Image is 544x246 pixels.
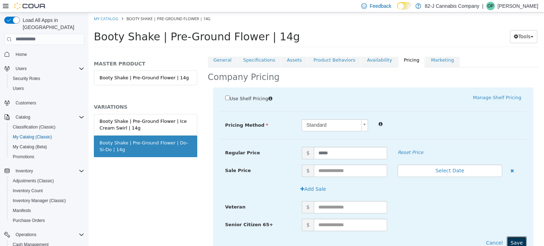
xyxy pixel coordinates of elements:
a: Booty Shake | Pre-Ground Flower | 14g [5,58,109,73]
em: Reset Price [309,137,335,143]
a: Classification (Classic) [10,123,58,131]
span: $ [213,189,225,201]
span: Senior Citizen 65+ [137,210,185,215]
span: $ [213,206,225,219]
button: Catalog [1,112,87,122]
button: Inventory [1,166,87,176]
span: Customers [16,100,36,106]
button: Operations [13,230,39,239]
span: Users [13,64,84,73]
button: My Catalog (Beta) [7,142,87,152]
span: Use Shelf Pricing [141,84,180,89]
span: Home [16,52,27,57]
span: $ [213,152,225,165]
button: Users [13,64,29,73]
button: Save [418,224,438,237]
span: Users [16,66,27,71]
span: Catalog [16,114,30,120]
button: Users [1,64,87,74]
button: Catalog [13,113,33,121]
span: Purchase Orders [13,218,45,223]
h5: MASTER PRODUCT [5,48,109,55]
span: Classification (Classic) [13,124,56,130]
h2: Company Pricing [119,59,191,70]
span: Veteran [137,192,157,197]
span: Users [10,84,84,93]
span: Pricing Method [137,110,180,115]
span: Classification (Classic) [10,123,84,131]
a: Users [10,84,27,93]
button: Add Sale [208,170,242,183]
a: Assets [193,40,219,55]
div: Omar Price [486,2,495,10]
a: Adjustments (Classic) [10,177,57,185]
span: Feedback [370,2,391,10]
a: My Catalog (Beta) [10,143,50,151]
span: Purchase Orders [10,216,84,225]
span: Manifests [10,206,84,215]
span: Customers [13,98,84,107]
a: Manifests [10,206,34,215]
span: Standard [214,107,270,119]
a: My Catalog (Classic) [10,133,55,141]
span: Security Roles [10,74,84,83]
span: Catalog [13,113,84,121]
span: Adjustments (Classic) [10,177,84,185]
button: Security Roles [7,74,87,84]
button: Tools [421,18,449,31]
button: Cancel [393,224,418,237]
span: Inventory [13,167,84,175]
button: Promotions [7,152,87,162]
button: Purchase Orders [7,216,87,225]
a: Promotions [10,153,37,161]
button: Inventory [13,167,36,175]
p: [PERSON_NAME] [498,2,538,10]
span: Promotions [10,153,84,161]
a: Customers [13,99,39,107]
span: Users [13,86,24,91]
a: My Catalog [5,4,30,9]
a: Manage Shelf Pricing [385,82,433,88]
button: My Catalog (Classic) [7,132,87,142]
span: Inventory [16,168,33,174]
span: Inventory Count [13,188,43,194]
span: Operations [16,232,36,238]
button: Inventory Manager (Classic) [7,196,87,206]
span: Booty Shake | Pre-Ground Flower | 14g [5,18,211,30]
span: Adjustments (Classic) [13,178,54,184]
span: Security Roles [13,76,40,81]
a: Pricing [310,40,336,55]
span: My Catalog (Classic) [13,134,52,140]
a: Security Roles [10,74,43,83]
span: My Catalog (Classic) [10,133,84,141]
button: Users [7,84,87,93]
div: Booty Shake | Pre-Ground Flower | Do-Si-Do | 14g [11,127,103,141]
img: Cova [14,2,46,10]
span: Promotions [13,154,34,160]
span: Inventory Count [10,187,84,195]
button: Operations [1,230,87,240]
a: Marketing [337,40,371,55]
span: Booty Shake | Pre-Ground Flower | 14g [38,4,122,9]
a: Purchase Orders [10,216,48,225]
a: Availability [273,40,309,55]
span: $ [213,135,225,147]
span: Manifests [13,208,31,213]
span: Home [13,50,84,59]
span: Regular Price [137,138,171,143]
a: Inventory Count [10,187,46,195]
button: Customers [1,98,87,108]
span: Sale Price [137,155,163,161]
a: Specifications [149,40,192,55]
button: Home [1,49,87,59]
a: Inventory Manager (Classic) [10,196,69,205]
span: My Catalog (Beta) [13,144,47,150]
a: Standard [213,107,279,119]
span: Operations [13,230,84,239]
input: Dark Mode [397,2,412,10]
button: Classification (Classic) [7,122,87,132]
p: 82-J Cannabis Company [425,2,479,10]
a: Home [13,50,30,59]
span: Inventory Manager (Classic) [10,196,84,205]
